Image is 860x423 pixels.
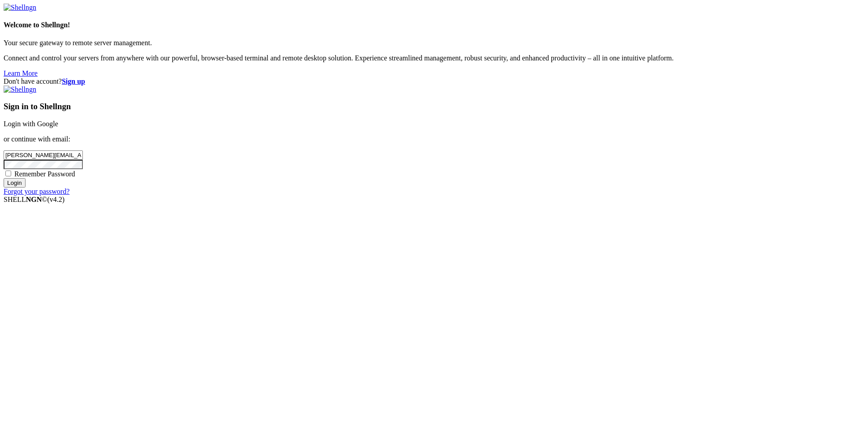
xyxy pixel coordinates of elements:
[4,120,58,128] a: Login with Google
[47,196,65,203] span: 4.2.0
[4,135,856,143] p: or continue with email:
[4,150,83,160] input: Email address
[4,21,856,29] h4: Welcome to Shellngn!
[4,77,856,85] div: Don't have account?
[4,196,64,203] span: SHELL ©
[4,85,36,94] img: Shellngn
[4,102,856,111] h3: Sign in to Shellngn
[5,171,11,176] input: Remember Password
[4,4,36,12] img: Shellngn
[26,196,42,203] b: NGN
[62,77,85,85] a: Sign up
[4,39,856,47] p: Your secure gateway to remote server management.
[4,178,26,188] input: Login
[4,69,38,77] a: Learn More
[4,188,69,195] a: Forgot your password?
[4,54,856,62] p: Connect and control your servers from anywhere with our powerful, browser-based terminal and remo...
[14,170,75,178] span: Remember Password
